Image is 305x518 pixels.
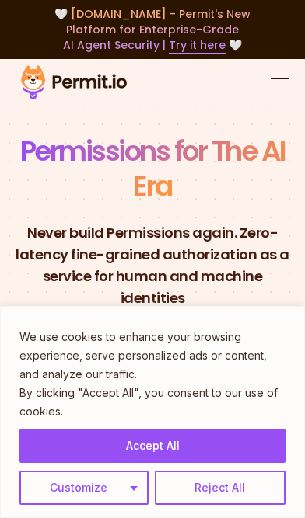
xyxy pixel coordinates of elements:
[12,222,293,309] p: Never build Permissions again. Zero-latency fine-grained authorization as a service for human and...
[16,62,132,103] img: Permit logo
[169,37,226,54] a: Try it here
[16,6,289,53] div: 🤍 🤍
[63,6,251,53] span: [DOMAIN_NAME] - Permit's New Platform for Enterprise-Grade AI Agent Security |
[19,471,149,505] button: Customize
[19,384,286,421] p: By clicking "Accept All", you consent to our use of cookies.
[271,73,289,92] button: open menu
[20,131,286,206] span: Permissions for The AI Era
[19,429,286,463] button: Accept All
[19,328,286,384] p: We use cookies to enhance your browsing experience, serve personalized ads or content, and analyz...
[155,471,286,505] button: Reject All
